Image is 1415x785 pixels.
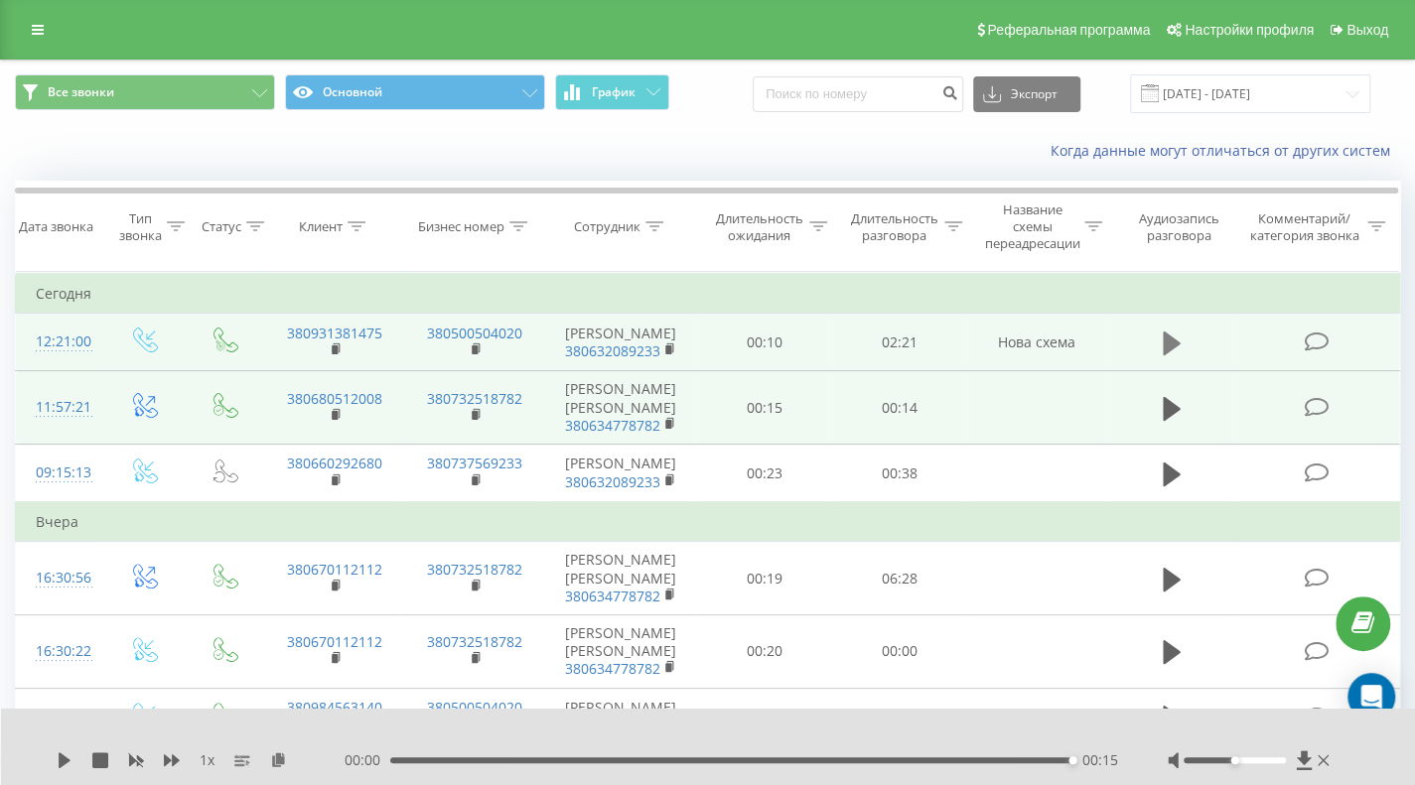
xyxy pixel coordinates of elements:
[1185,22,1314,38] span: Настройки профиля
[696,614,831,688] td: 00:20
[696,445,831,503] td: 00:23
[36,559,82,597] div: 16:30:56
[696,314,831,371] td: 00:10
[831,688,966,745] td: 07:05
[831,314,966,371] td: 02:21
[966,688,1107,745] td: Нова схема
[16,502,1400,542] td: Вчера
[200,750,214,770] span: 1 x
[287,632,382,651] a: 380670112112
[966,314,1107,371] td: Нова схема
[545,542,696,615] td: [PERSON_NAME] [PERSON_NAME]
[831,371,966,445] td: 00:14
[545,314,696,371] td: [PERSON_NAME]
[696,371,831,445] td: 00:15
[418,218,504,235] div: Бизнес номер
[565,659,660,678] a: 380634778782
[592,85,636,99] span: График
[1051,141,1400,160] a: Когда данные могут отличаться от других систем
[545,614,696,688] td: [PERSON_NAME] [PERSON_NAME]
[831,542,966,615] td: 06:28
[714,210,803,244] div: Длительность ожидания
[696,542,831,615] td: 00:19
[287,389,382,408] a: 380680512008
[565,587,660,605] a: 380634778782
[987,22,1150,38] span: Реферальная программа
[427,324,522,342] a: 380500504020
[345,750,390,770] span: 00:00
[36,698,82,736] div: 14:45:43
[1082,750,1118,770] span: 00:15
[16,274,1400,314] td: Сегодня
[831,445,966,503] td: 00:38
[753,76,963,112] input: Поиск по номеру
[1347,673,1395,720] div: Open Intercom Messenger
[545,445,696,503] td: [PERSON_NAME]
[36,454,82,492] div: 09:15:13
[36,388,82,427] div: 11:57:21
[427,454,522,472] a: 380737569233
[984,201,1079,252] div: Название схемы переадресации
[299,218,343,235] div: Клиент
[1125,210,1232,244] div: Аудиозапись разговора
[696,688,831,745] td: 00:15
[1068,756,1076,764] div: Accessibility label
[565,472,660,491] a: 380632089233
[287,454,382,472] a: 380660292680
[287,324,382,342] a: 380931381475
[427,560,522,579] a: 380732518782
[19,218,93,235] div: Дата звонка
[831,614,966,688] td: 00:00
[850,210,939,244] div: Длительность разговора
[427,389,522,408] a: 380732518782
[565,416,660,435] a: 380634778782
[1346,22,1388,38] span: Выход
[545,688,696,745] td: [PERSON_NAME]
[15,74,275,110] button: Все звонки
[287,698,382,717] a: 380984563140
[287,560,382,579] a: 380670112112
[1231,756,1239,764] div: Accessibility label
[285,74,545,110] button: Основной
[119,210,162,244] div: Тип звонка
[1246,210,1362,244] div: Комментарий/категория звонка
[48,84,114,100] span: Все звонки
[427,698,522,717] a: 380500504020
[555,74,669,110] button: График
[574,218,640,235] div: Сотрудник
[36,632,82,671] div: 16:30:22
[545,371,696,445] td: [PERSON_NAME] [PERSON_NAME]
[565,341,660,360] a: 380632089233
[202,218,241,235] div: Статус
[36,323,82,361] div: 12:21:00
[427,632,522,651] a: 380732518782
[973,76,1080,112] button: Экспорт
